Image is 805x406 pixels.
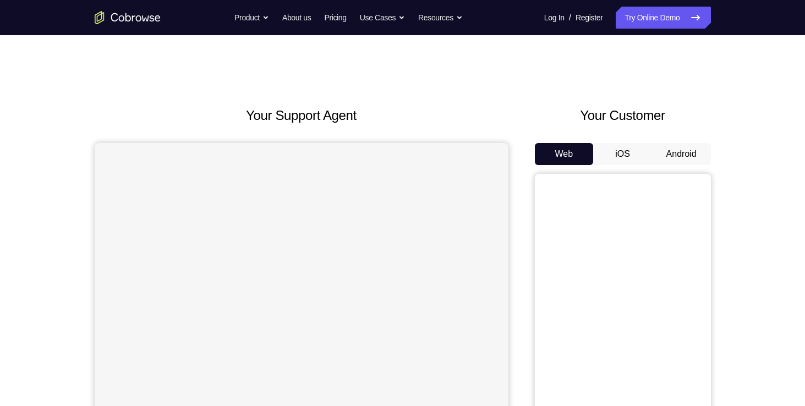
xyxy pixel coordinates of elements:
button: Web [535,143,594,165]
a: Go to the home page [95,11,161,24]
button: Product [234,7,269,29]
a: Try Online Demo [616,7,710,29]
button: Resources [418,7,463,29]
h2: Your Customer [535,106,711,125]
button: Android [652,143,711,165]
span: / [569,11,571,24]
a: About us [282,7,311,29]
h2: Your Support Agent [95,106,508,125]
a: Pricing [324,7,346,29]
a: Log In [544,7,565,29]
a: Register [576,7,603,29]
button: Use Cases [360,7,405,29]
button: iOS [593,143,652,165]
